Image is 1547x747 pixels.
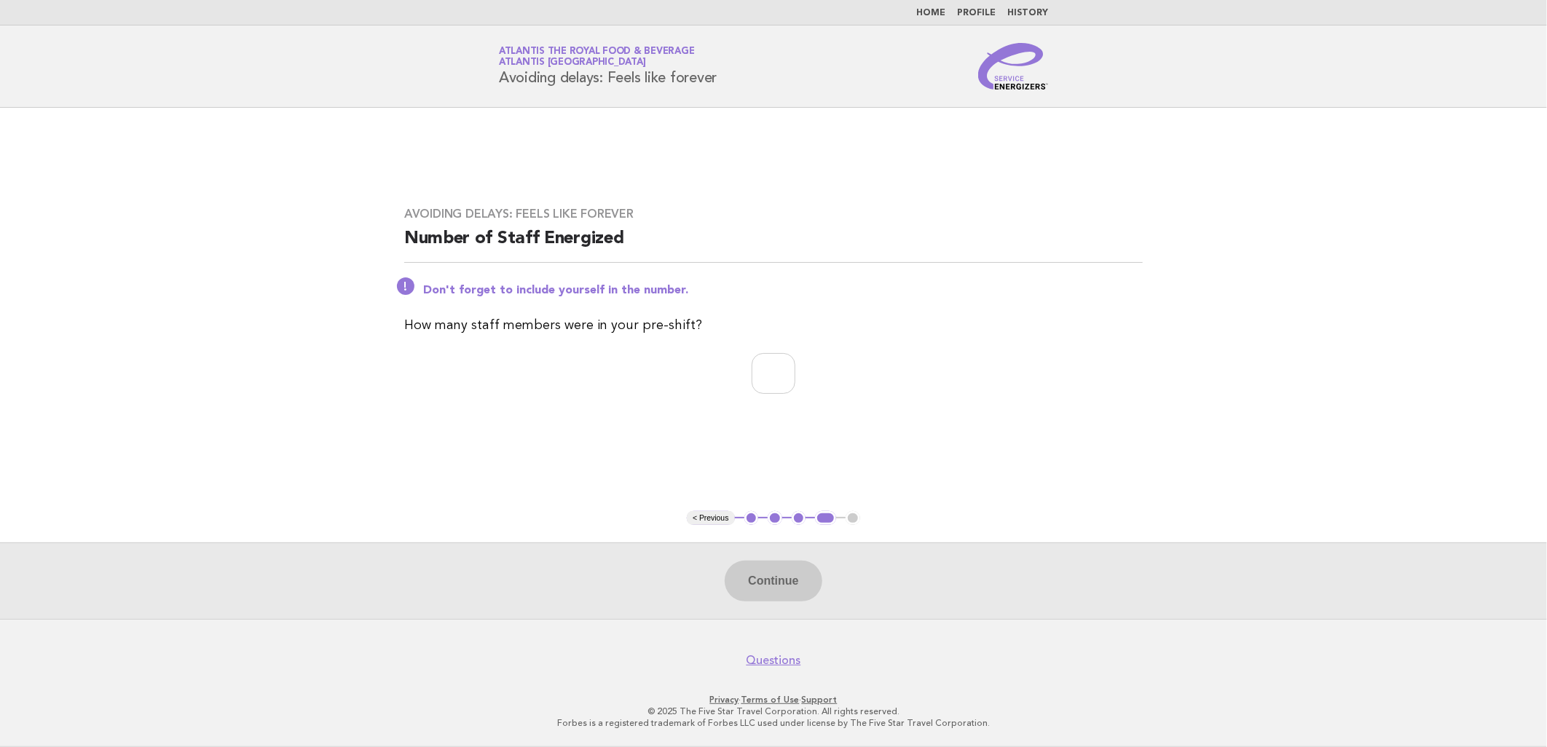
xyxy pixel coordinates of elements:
[404,207,1143,221] h3: Avoiding delays: Feels like forever
[747,653,801,668] a: Questions
[1007,9,1048,17] a: History
[802,695,838,705] a: Support
[404,315,1143,336] p: How many staff members were in your pre-shift?
[768,511,782,526] button: 2
[328,694,1219,705] p: · ·
[328,705,1219,717] p: © 2025 The Five Star Travel Corporation. All rights reserved.
[916,9,945,17] a: Home
[978,43,1048,90] img: Service Energizers
[499,47,717,85] h1: Avoiding delays: Feels like forever
[741,695,800,705] a: Terms of Use
[957,9,996,17] a: Profile
[328,717,1219,729] p: Forbes is a registered trademark of Forbes LLC used under license by The Five Star Travel Corpora...
[815,511,836,526] button: 4
[710,695,739,705] a: Privacy
[404,227,1143,263] h2: Number of Staff Energized
[499,47,695,67] a: Atlantis the Royal Food & BeverageAtlantis [GEOGRAPHIC_DATA]
[687,511,734,526] button: < Previous
[423,283,1143,298] p: Don't forget to include yourself in the number.
[499,58,646,68] span: Atlantis [GEOGRAPHIC_DATA]
[744,511,759,526] button: 1
[792,511,806,526] button: 3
